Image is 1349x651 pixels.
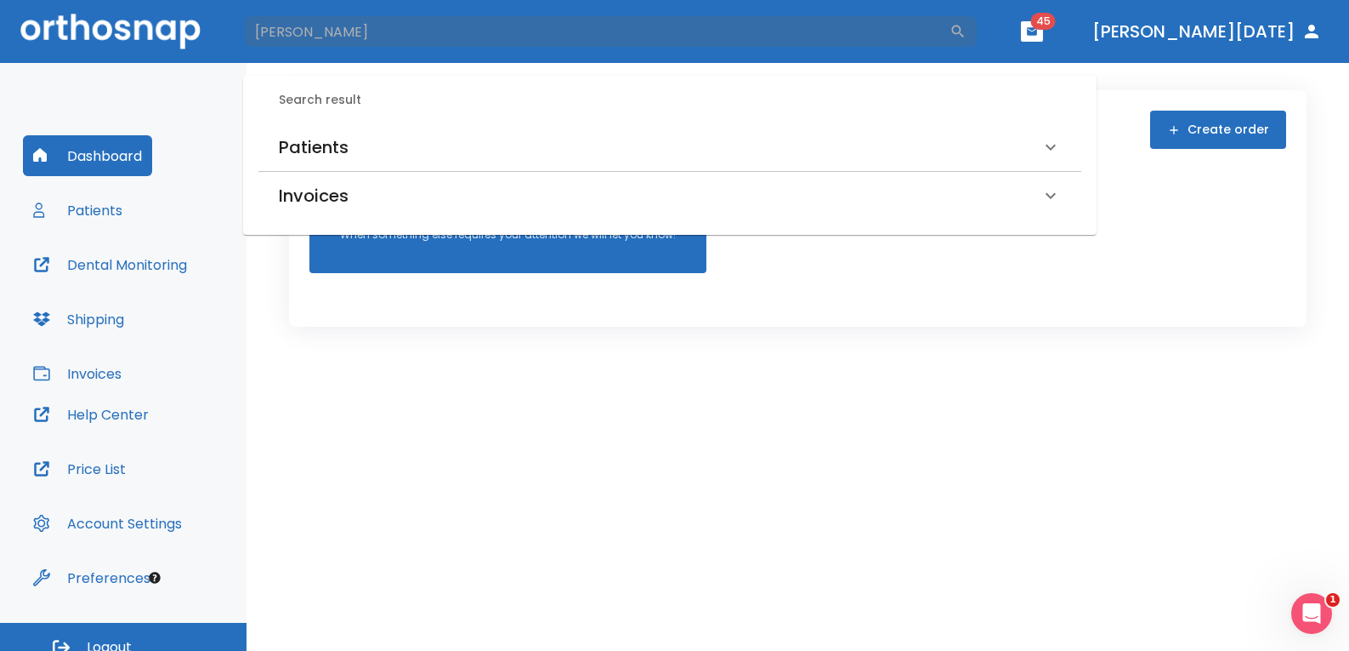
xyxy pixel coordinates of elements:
input: Search by Patient Name or Case # [243,14,949,49]
button: Create order [1150,111,1286,149]
div: Tooltip anchor [147,570,162,585]
button: Dental Monitoring [23,244,197,285]
h6: Invoices [279,182,349,209]
span: 1 [1326,593,1340,607]
p: When something else requires your attention we will let you know! [340,227,676,243]
button: Preferences [23,557,161,598]
button: Dashboard [23,135,152,176]
button: Help Center [23,394,159,435]
img: Orthosnap [20,14,201,49]
button: Invoices [23,353,132,394]
button: Price List [23,448,136,489]
div: Invoices [258,172,1081,220]
button: Account Settings [23,503,192,544]
iframe: Intercom live chat [1291,593,1332,634]
span: 45 [1031,13,1056,30]
h6: Patients [279,134,349,161]
h6: Search result [279,91,1081,110]
button: Shipping [23,299,134,340]
button: [PERSON_NAME][DATE] [1085,16,1329,47]
div: Patients [258,123,1081,171]
button: Patients [23,190,133,231]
